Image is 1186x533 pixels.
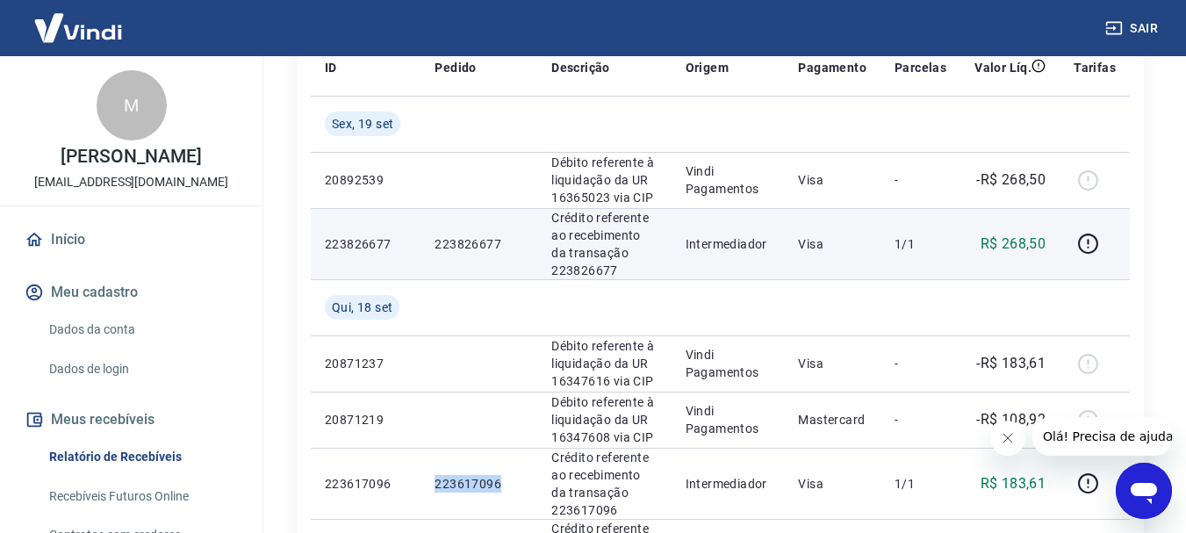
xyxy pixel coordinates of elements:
[976,409,1046,430] p: -R$ 108,92
[686,59,729,76] p: Origem
[551,337,657,390] p: Débito referente à liquidação da UR 16347616 via CIP
[895,355,946,372] p: -
[1074,59,1116,76] p: Tarifas
[21,400,241,439] button: Meus recebíveis
[686,402,771,437] p: Vindi Pagamentos
[990,421,1025,456] iframe: Fechar mensagem
[686,235,771,253] p: Intermediador
[981,473,1046,494] p: R$ 183,61
[21,220,241,259] a: Início
[435,475,523,493] p: 223617096
[34,173,228,191] p: [EMAIL_ADDRESS][DOMAIN_NAME]
[895,171,946,189] p: -
[798,411,866,429] p: Mastercard
[435,235,523,253] p: 223826677
[42,312,241,348] a: Dados da conta
[981,234,1046,255] p: R$ 268,50
[551,449,657,519] p: Crédito referente ao recebimento da transação 223617096
[21,1,135,54] img: Vindi
[686,346,771,381] p: Vindi Pagamentos
[21,273,241,312] button: Meu cadastro
[332,115,393,133] span: Sex, 19 set
[325,59,337,76] p: ID
[974,59,1031,76] p: Valor Líq.
[686,162,771,198] p: Vindi Pagamentos
[325,171,406,189] p: 20892539
[798,59,866,76] p: Pagamento
[61,148,201,166] p: [PERSON_NAME]
[976,353,1046,374] p: -R$ 183,61
[325,355,406,372] p: 20871237
[551,393,657,446] p: Débito referente à liquidação da UR 16347608 via CIP
[11,12,147,26] span: Olá! Precisa de ajuda?
[895,475,946,493] p: 1/1
[686,475,771,493] p: Intermediador
[1102,12,1165,45] button: Sair
[325,475,406,493] p: 223617096
[325,411,406,429] p: 20871219
[551,59,610,76] p: Descrição
[325,235,406,253] p: 223826677
[551,209,657,279] p: Crédito referente ao recebimento da transação 223826677
[1032,417,1172,456] iframe: Mensagem da empresa
[895,59,946,76] p: Parcelas
[42,479,241,515] a: Recebíveis Futuros Online
[435,59,476,76] p: Pedido
[798,171,866,189] p: Visa
[1116,463,1172,519] iframe: Botão para abrir a janela de mensagens
[798,235,866,253] p: Visa
[42,439,241,475] a: Relatório de Recebíveis
[97,70,167,140] div: M
[798,475,866,493] p: Visa
[976,169,1046,191] p: -R$ 268,50
[895,411,946,429] p: -
[551,154,657,206] p: Débito referente à liquidação da UR 16365023 via CIP
[895,235,946,253] p: 1/1
[42,351,241,387] a: Dados de login
[332,299,392,316] span: Qui, 18 set
[798,355,866,372] p: Visa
